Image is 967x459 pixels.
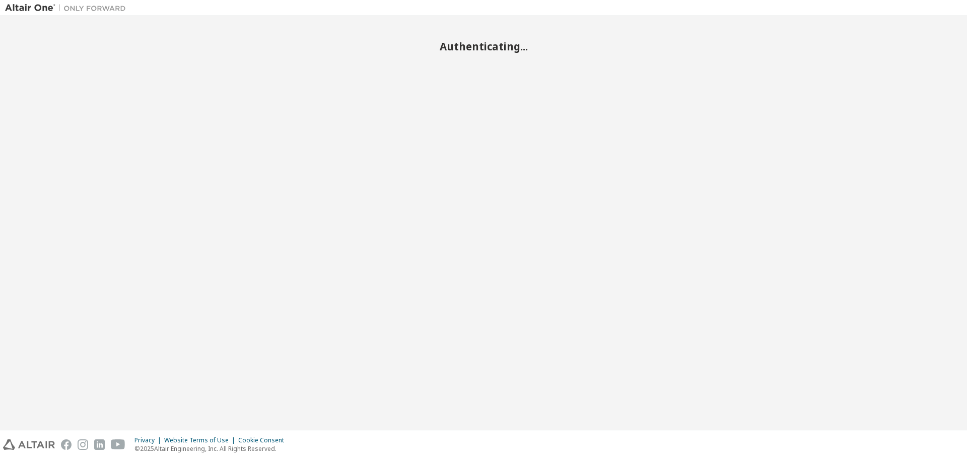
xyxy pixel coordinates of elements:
img: facebook.svg [61,439,72,450]
div: Privacy [134,436,164,444]
img: altair_logo.svg [3,439,55,450]
h2: Authenticating... [5,40,962,53]
div: Cookie Consent [238,436,290,444]
img: instagram.svg [78,439,88,450]
div: Website Terms of Use [164,436,238,444]
img: Altair One [5,3,131,13]
img: youtube.svg [111,439,125,450]
p: © 2025 Altair Engineering, Inc. All Rights Reserved. [134,444,290,453]
img: linkedin.svg [94,439,105,450]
